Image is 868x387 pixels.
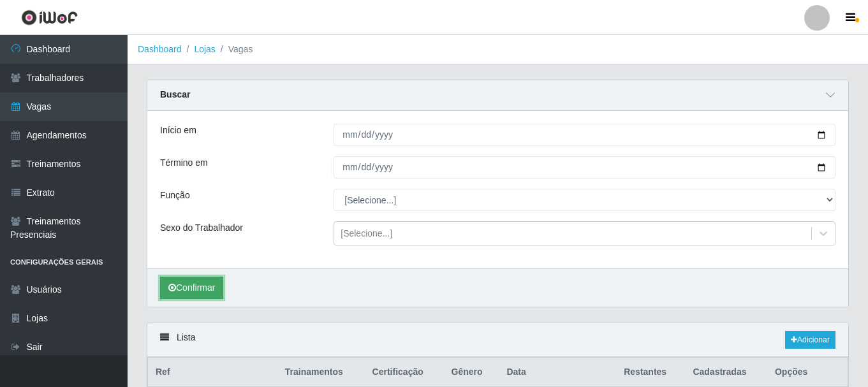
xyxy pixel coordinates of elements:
[21,10,78,26] img: CoreUI Logo
[160,277,223,299] button: Confirmar
[334,156,835,179] input: 00/00/0000
[194,44,215,54] a: Lojas
[160,124,196,137] label: Início em
[785,331,835,349] a: Adicionar
[160,221,243,235] label: Sexo do Trabalhador
[147,323,848,357] div: Lista
[341,227,392,240] div: [Selecione...]
[160,156,208,170] label: Término em
[216,43,253,56] li: Vagas
[128,35,868,64] nav: breadcrumb
[138,44,182,54] a: Dashboard
[160,89,190,99] strong: Buscar
[334,124,835,146] input: 00/00/0000
[160,189,190,202] label: Função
